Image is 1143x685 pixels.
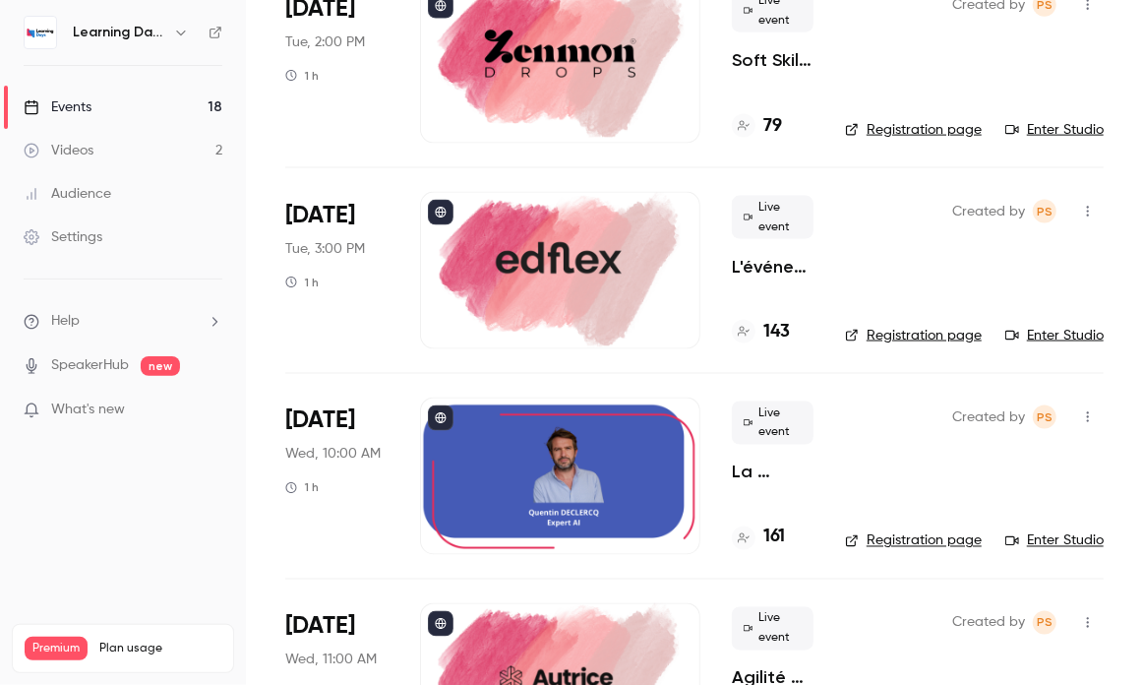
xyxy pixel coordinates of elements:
span: [DATE] [285,405,355,437]
h4: 161 [763,525,785,551]
div: Oct 7 Tue, 3:00 PM (Europe/Paris) [285,192,389,349]
img: Learning Days [25,17,56,48]
div: Events [24,97,91,117]
a: Enter Studio [1005,531,1104,551]
a: 161 [732,525,785,551]
span: Created by [952,611,1025,635]
span: Live event [732,196,813,239]
span: Wed, 10:00 AM [285,445,381,465]
div: 1 h [285,68,319,84]
a: Registration page [845,326,982,345]
span: Tue, 3:00 PM [285,239,365,259]
li: help-dropdown-opener [24,311,222,332]
a: Enter Studio [1005,326,1104,345]
h4: 143 [763,319,790,345]
h4: 79 [763,113,782,140]
iframe: Noticeable Trigger [199,402,222,419]
a: SpeakerHub [51,355,129,376]
a: Soft Skills & QVT : L'Art de transformer les compétences humaines en levier de bien-être et perfo... [732,48,813,72]
div: 1 h [285,275,319,290]
a: Registration page [845,120,982,140]
span: PS [1037,200,1053,223]
span: Plan usage [99,641,221,656]
a: L'événementialisation au service de la formation : engagez vos apprenants tout au long de l’année [732,255,813,279]
span: Live event [732,402,813,445]
h6: Learning Days [73,23,165,42]
div: 1 h [285,480,319,496]
span: Tue, 2:00 PM [285,32,365,52]
span: PS [1037,611,1053,635]
div: Audience [24,184,111,204]
span: Premium [25,637,88,660]
span: Prad Selvarajah [1033,611,1056,635]
span: Created by [952,200,1025,223]
a: 79 [732,113,782,140]
a: Enter Studio [1005,120,1104,140]
span: [DATE] [285,200,355,231]
span: Created by [952,405,1025,429]
a: 143 [732,319,790,345]
a: La créativité de l'IA au service de l'expérience apprenante. [732,461,813,484]
span: Prad Selvarajah [1033,405,1056,429]
span: [DATE] [285,611,355,643]
span: PS [1037,405,1053,429]
span: Help [51,311,80,332]
div: Settings [24,227,102,247]
a: Registration page [845,531,982,551]
span: new [141,356,180,376]
div: Oct 8 Wed, 10:00 AM (Europe/Paris) [285,398,389,555]
div: Videos [24,141,93,160]
span: What's new [51,400,125,420]
span: Live event [732,607,813,651]
span: Prad Selvarajah [1033,200,1056,223]
span: Wed, 11:00 AM [285,651,377,670]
